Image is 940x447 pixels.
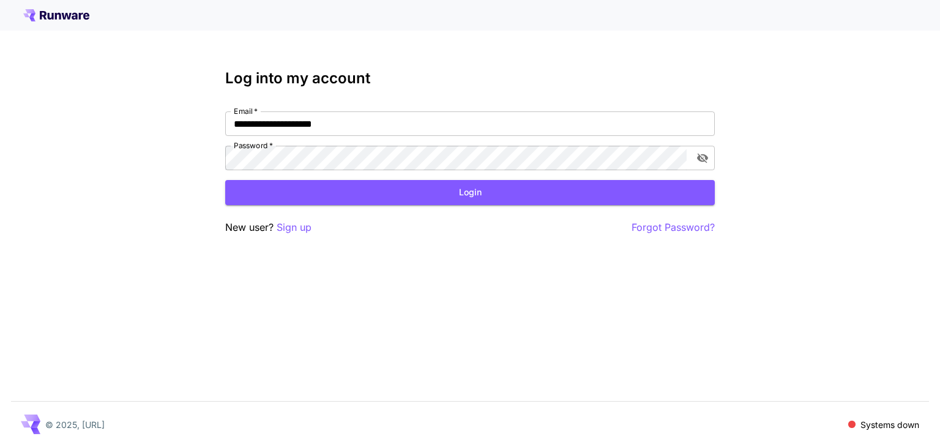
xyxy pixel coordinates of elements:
[234,140,273,151] label: Password
[225,70,715,87] h3: Log into my account
[45,418,105,431] p: © 2025, [URL]
[225,220,311,235] p: New user?
[225,180,715,205] button: Login
[234,106,258,116] label: Email
[692,147,714,169] button: toggle password visibility
[860,418,919,431] p: Systems down
[277,220,311,235] button: Sign up
[632,220,715,235] button: Forgot Password?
